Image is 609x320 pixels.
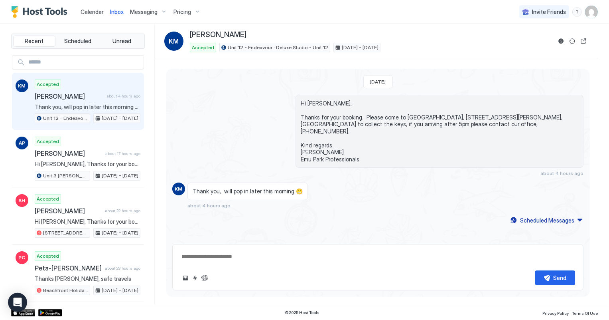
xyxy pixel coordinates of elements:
button: ChatGPT Auto Reply [200,273,209,283]
span: [PERSON_NAME] [35,207,102,215]
span: Beachfront Holiday Cottage [43,287,88,294]
span: KM [169,36,179,46]
span: [DATE] - [DATE] [102,229,138,237]
div: Open Intercom Messenger [8,293,27,312]
span: [STREET_ADDRESS], [GEOGRAPHIC_DATA] ([GEOGRAPHIC_DATA]) [43,229,88,237]
span: [PERSON_NAME] [190,30,246,40]
span: [DATE] - [DATE] [342,44,378,51]
span: Unread [112,38,131,45]
a: Terms Of Use [572,308,598,317]
span: [PERSON_NAME] [35,149,102,157]
span: AP [19,139,25,147]
button: Send [535,270,575,285]
button: Open reservation [579,36,588,46]
a: Inbox [110,8,124,16]
span: Accepted [37,138,59,145]
input: Input Field [25,56,144,69]
span: [PERSON_NAME] [35,92,103,100]
span: Terms Of Use [572,311,598,316]
a: App Store [11,309,35,316]
button: Unread [101,36,143,47]
div: User profile [585,6,598,18]
span: Thanks [PERSON_NAME], safe travels [35,275,140,282]
span: KM [18,82,26,89]
span: Thank you, will pop in later this morning 😁 [35,103,140,111]
a: Privacy Policy [542,308,569,317]
span: Unit 12 - Endeavour · Deluxe Studio - Unit 12 [43,115,88,122]
span: Accepted [37,81,59,88]
span: Messaging [130,8,158,16]
div: Scheduled Messages [520,216,574,225]
button: Scheduled [57,36,99,47]
button: Sync reservation [568,36,577,46]
a: Google Play Store [38,309,62,316]
span: [DATE] - [DATE] [102,115,138,122]
span: Invite Friends [532,8,566,16]
span: Hi [PERSON_NAME], Thanks for your booking. Please come to [GEOGRAPHIC_DATA], [STREET_ADDRESS][PER... [301,100,578,163]
span: [DATE] - [DATE] [102,172,138,179]
span: Privacy Policy [542,311,569,316]
button: Scheduled Messages [509,215,583,226]
div: tab-group [11,34,145,49]
span: Thank you, will pop in later this morning 😁 [193,188,303,195]
button: Reservation information [556,36,566,46]
div: Send [554,274,567,282]
span: about 17 hours ago [105,151,140,156]
button: Recent [13,36,55,47]
span: about 4 hours ago [540,170,583,176]
span: Peta-[PERSON_NAME] [35,264,102,272]
span: KM [175,185,183,193]
span: © 2025 Host Tools [285,310,320,315]
span: [DATE] - [DATE] [102,287,138,294]
span: Pricing [173,8,191,16]
span: AH [19,197,26,204]
span: Unit 12 - Endeavour · Deluxe Studio - Unit 12 [228,44,328,51]
span: about 23 hours ago [105,266,140,271]
span: about 22 hours ago [105,208,140,213]
span: Unit 3 [PERSON_NAME] [43,172,88,179]
span: Inbox [110,8,124,15]
span: Accepted [37,195,59,203]
span: Accepted [37,252,59,260]
div: menu [572,7,582,17]
button: Quick reply [190,273,200,283]
a: Host Tools Logo [11,6,71,18]
span: PC [19,254,26,261]
span: Scheduled [65,38,92,45]
button: Upload image [181,273,190,283]
span: about 4 hours ago [106,93,140,99]
span: [DATE] [370,79,386,85]
span: Hi [PERSON_NAME], Thanks for your booking. Please come to [GEOGRAPHIC_DATA], [STREET_ADDRESS][PER... [35,161,140,168]
span: Recent [25,38,43,45]
span: Hi [PERSON_NAME], Thanks for your booking. Please come to [GEOGRAPHIC_DATA], [STREET_ADDRESS][PER... [35,218,140,225]
span: about 4 hours ago [187,203,231,209]
span: Accepted [192,44,214,51]
a: Calendar [81,8,104,16]
span: Calendar [81,8,104,15]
